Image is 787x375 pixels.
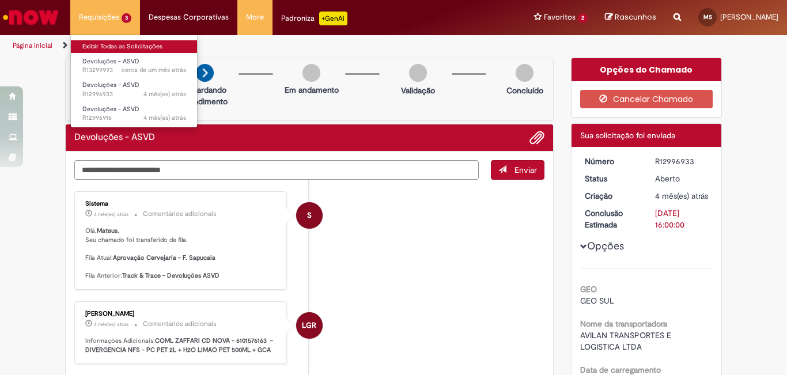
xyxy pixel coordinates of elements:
[655,191,708,201] span: 4 mês(es) atrás
[71,79,198,100] a: Aberto R12996933 : Devoluções - ASVD
[655,173,709,184] div: Aberto
[401,85,435,96] p: Validação
[9,35,516,56] ul: Trilhas de página
[544,12,576,23] span: Favoritos
[143,209,217,219] small: Comentários adicionais
[143,319,217,329] small: Comentários adicionais
[655,207,709,230] div: [DATE] 16:00:00
[529,130,544,145] button: Adicionar anexos
[196,64,214,82] img: arrow-next.png
[281,12,347,25] div: Padroniza
[572,58,722,81] div: Opções do Chamado
[143,113,186,122] span: 4 mês(es) atrás
[82,105,139,113] span: Devoluções - ASVD
[580,284,597,294] b: GEO
[74,160,479,180] textarea: Digite sua mensagem aqui...
[655,156,709,167] div: R12996933
[97,226,118,235] b: Mateus
[302,64,320,82] img: img-circle-grey.png
[409,64,427,82] img: img-circle-grey.png
[85,200,277,207] div: Sistema
[576,190,647,202] dt: Criação
[655,190,709,202] div: 01/05/2025 11:09:37
[70,35,198,128] ul: Requisições
[605,12,656,23] a: Rascunhos
[580,330,674,352] span: AVILAN TRANSPORTES E LOGISTICA LTDA
[82,81,139,89] span: Devoluções - ASVD
[94,321,128,328] span: 4 mês(es) atrás
[655,191,708,201] time: 01/05/2025 11:09:37
[514,165,537,175] span: Enviar
[79,12,119,23] span: Requisições
[580,319,667,329] b: Nome da transportadora
[576,207,647,230] dt: Conclusão Estimada
[1,6,60,29] img: ServiceNow
[82,57,139,66] span: Devoluções - ASVD
[302,312,316,339] span: LGR
[296,202,323,229] div: System
[94,211,128,218] time: 02/05/2025 16:11:57
[82,113,186,123] span: R12996916
[122,271,220,280] b: Track & Trace - Devoluções ASVD
[576,156,647,167] dt: Número
[71,40,198,53] a: Exibir Todas as Solicitações
[85,310,277,317] div: [PERSON_NAME]
[615,12,656,22] span: Rascunhos
[580,365,661,375] b: Data de carregamento
[580,296,614,306] span: GEO SUL
[82,66,186,75] span: R13299993
[720,12,778,22] span: [PERSON_NAME]
[285,84,339,96] p: Em andamento
[307,202,312,229] span: S
[506,85,543,96] p: Concluído
[122,13,131,23] span: 3
[319,12,347,25] p: +GenAi
[113,253,215,262] b: Aprovação Cervejaria - F. Sapucaia
[85,226,277,281] p: Olá, , Seu chamado foi transferido de fila. Fila Atual: Fila Anterior:
[177,84,233,107] p: Aguardando atendimento
[74,132,155,143] h2: Devoluções - ASVD Histórico de tíquete
[13,41,52,50] a: Página inicial
[122,66,186,74] time: 16/07/2025 16:56:21
[296,312,323,339] div: Letícia Gabrieli Rosa Villela Araújo
[703,13,712,21] span: MS
[491,160,544,180] button: Enviar
[149,12,229,23] span: Despesas Corporativas
[516,64,534,82] img: img-circle-grey.png
[143,113,186,122] time: 01/05/2025 10:54:10
[85,336,275,354] b: COML ZAFFARI CD NOVA - 6101576163 - DIVERGENCIA NFS - PC PET 2L + H2O LIMAO PET 500ML + GCA
[82,90,186,99] span: R12996933
[580,90,713,108] button: Cancelar Chamado
[143,90,186,99] span: 4 mês(es) atrás
[85,336,277,354] p: Informações Adicionais:
[576,173,647,184] dt: Status
[71,103,198,124] a: Aberto R12996916 : Devoluções - ASVD
[580,130,675,141] span: Sua solicitação foi enviada
[143,90,186,99] time: 01/05/2025 11:09:38
[246,12,264,23] span: More
[71,55,198,77] a: Aberto R13299993 : Devoluções - ASVD
[94,211,128,218] span: 4 mês(es) atrás
[122,66,186,74] span: cerca de um mês atrás
[94,321,128,328] time: 02/05/2025 16:11:50
[578,13,588,23] span: 2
